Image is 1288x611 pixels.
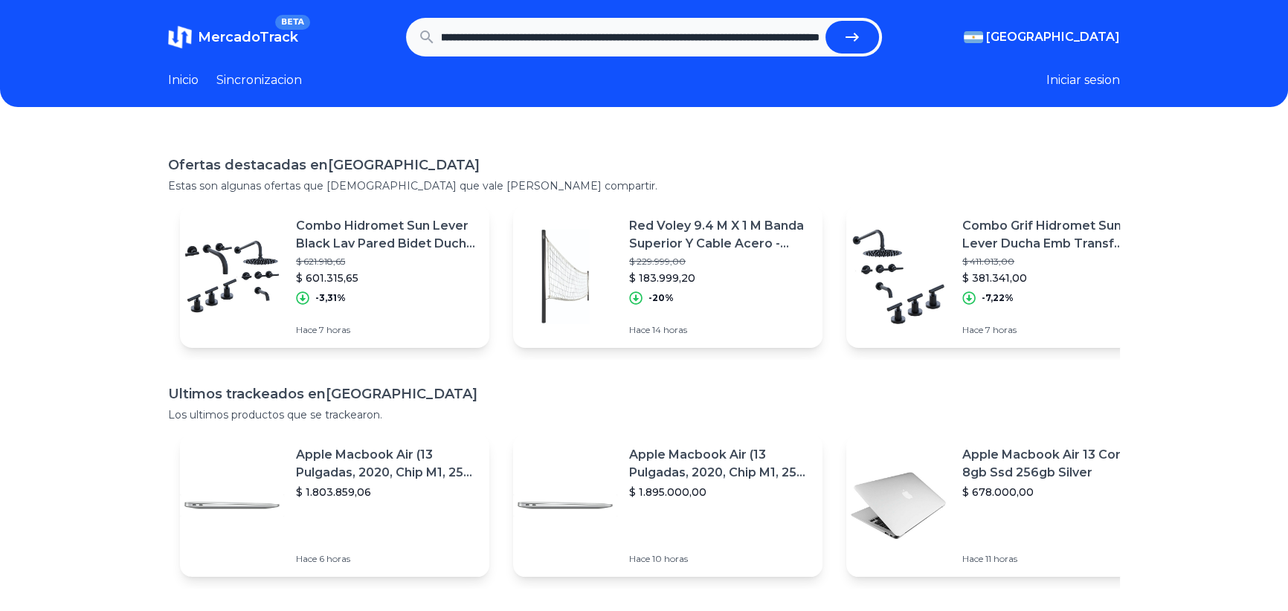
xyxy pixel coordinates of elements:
span: MercadoTrack [198,29,298,45]
p: $ 411.013,00 [962,256,1144,268]
p: -3,31% [315,292,346,304]
p: Combo Grif Hidromet Sun Lever Ducha Emb Transf Bidet [962,217,1144,253]
p: Los ultimos productos que se trackearon. [168,407,1120,422]
p: $ 229.999,00 [629,256,811,268]
a: Sincronizacion [216,71,302,89]
img: Featured image [180,453,284,557]
img: Featured image [180,224,284,329]
p: Estas son algunas ofertas que [DEMOGRAPHIC_DATA] que vale [PERSON_NAME] compartir. [168,178,1120,193]
p: Red Voley 9.4 M X 1 M Banda Superior Y Cable Acero - 2.5mm [629,217,811,253]
img: Featured image [513,224,617,329]
h1: Ultimos trackeados en [GEOGRAPHIC_DATA] [168,384,1120,404]
p: Apple Macbook Air 13 Core I5 8gb Ssd 256gb Silver [962,446,1144,482]
p: Apple Macbook Air (13 Pulgadas, 2020, Chip M1, 256 Gb De Ssd, 8 Gb De Ram) - Plata [296,446,477,482]
a: Featured imageRed Voley 9.4 M X 1 M Banda Superior Y Cable Acero - 2.5mm$ 229.999,00$ 183.999,20-... [513,205,822,348]
a: Featured imageCombo Hidromet Sun Lever Black Lav Pared Bidet Ducha Premium$ 621.918,65$ 601.315,6... [180,205,489,348]
img: Featured image [513,453,617,557]
p: $ 678.000,00 [962,485,1144,500]
img: MercadoTrack [168,25,192,49]
button: Iniciar sesion [1046,71,1120,89]
p: Hace 14 horas [629,324,811,336]
a: Featured imageCombo Grif Hidromet Sun Lever Ducha Emb Transf Bidet$ 411.013,00$ 381.341,00-7,22%H... [846,205,1156,348]
a: MercadoTrackBETA [168,25,298,49]
p: -7,22% [982,292,1014,304]
p: $ 601.315,65 [296,271,477,285]
span: [GEOGRAPHIC_DATA] [986,28,1120,46]
p: $ 381.341,00 [962,271,1144,285]
p: Apple Macbook Air (13 Pulgadas, 2020, Chip M1, 256 Gb De Ssd, 8 Gb De Ram) - Plata [629,446,811,482]
img: Featured image [846,224,950,329]
a: Inicio [168,71,199,89]
a: Featured imageApple Macbook Air (13 Pulgadas, 2020, Chip M1, 256 Gb De Ssd, 8 Gb De Ram) - Plata$... [513,434,822,577]
p: $ 183.999,20 [629,271,811,285]
p: -20% [648,292,674,304]
a: Featured imageApple Macbook Air 13 Core I5 8gb Ssd 256gb Silver$ 678.000,00Hace 11 horas [846,434,1156,577]
p: $ 1.895.000,00 [629,485,811,500]
p: Combo Hidromet Sun Lever Black Lav Pared Bidet Ducha Premium [296,217,477,253]
p: Hace 7 horas [296,324,477,336]
a: Featured imageApple Macbook Air (13 Pulgadas, 2020, Chip M1, 256 Gb De Ssd, 8 Gb De Ram) - Plata$... [180,434,489,577]
p: Hace 10 horas [629,553,811,565]
p: Hace 6 horas [296,553,477,565]
button: [GEOGRAPHIC_DATA] [964,28,1120,46]
p: $ 621.918,65 [296,256,477,268]
p: $ 1.803.859,06 [296,485,477,500]
span: BETA [275,15,310,30]
p: Hace 7 horas [962,324,1144,336]
img: Argentina [964,31,983,43]
h1: Ofertas destacadas en [GEOGRAPHIC_DATA] [168,155,1120,175]
img: Featured image [846,453,950,557]
p: Hace 11 horas [962,553,1144,565]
